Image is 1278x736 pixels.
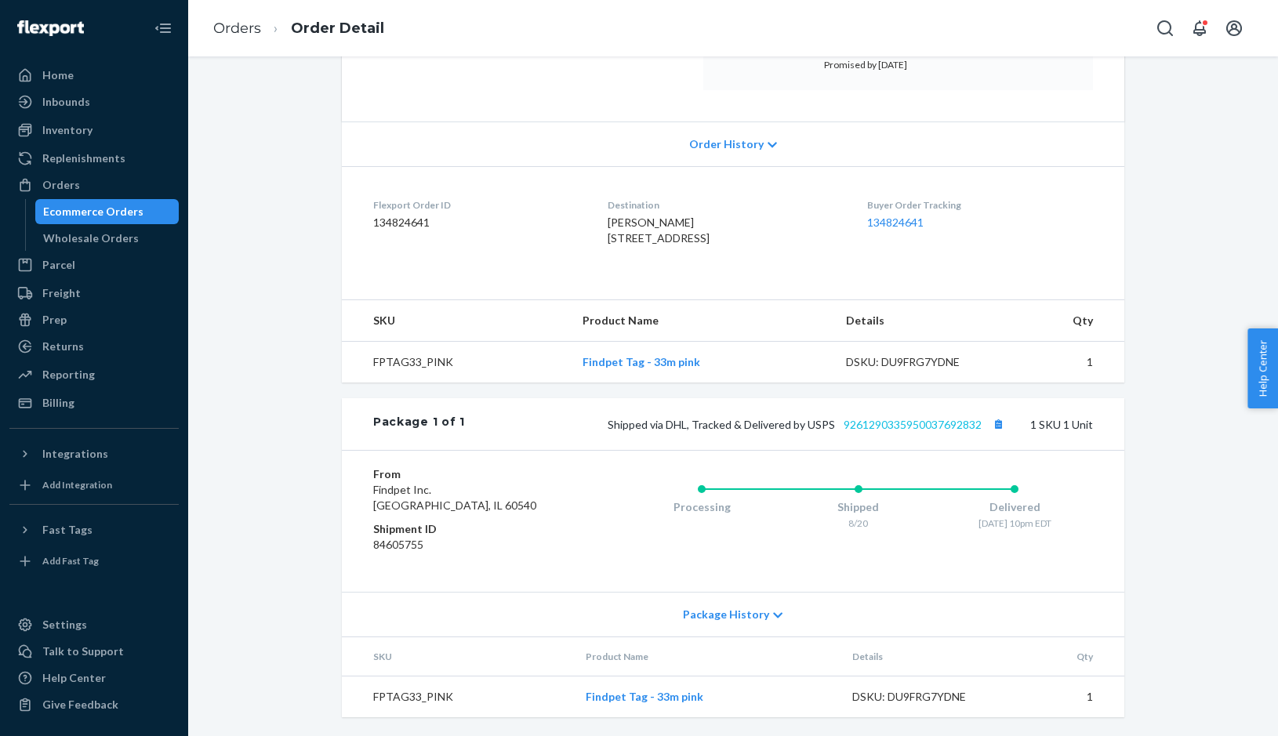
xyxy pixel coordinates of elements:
button: Close Navigation [147,13,179,44]
div: 8/20 [780,517,937,530]
a: Settings [9,612,179,637]
div: DSKU: DU9FRG7YDNE [846,354,993,370]
div: Inbounds [42,94,90,110]
a: Order Detail [291,20,384,37]
a: Add Fast Tag [9,549,179,574]
div: Add Fast Tag [42,554,99,567]
div: Help Center [42,670,106,686]
td: 1 [1006,342,1124,383]
a: Prep [9,307,179,332]
a: Reporting [9,362,179,387]
a: Freight [9,281,179,306]
th: Product Name [573,637,840,676]
div: Replenishments [42,150,125,166]
span: [PERSON_NAME] [STREET_ADDRESS] [608,216,710,245]
a: Wholesale Orders [35,226,180,251]
img: Flexport logo [17,20,84,36]
div: Prep [42,312,67,328]
button: Integrations [9,441,179,466]
a: Inbounds [9,89,179,114]
div: DSKU: DU9FRG7YDNE [852,689,1000,705]
dt: Destination [608,198,841,212]
a: Home [9,63,179,88]
span: Package History [683,607,769,622]
div: Wholesale Orders [43,230,139,246]
div: Fast Tags [42,522,93,538]
button: Copy tracking number [988,414,1008,434]
p: Promised by [DATE] [824,58,972,71]
button: Give Feedback [9,692,179,717]
span: Shipped via DHL, Tracked & Delivered by USPS [608,418,1008,431]
a: Billing [9,390,179,415]
div: Reporting [42,367,95,383]
dt: Flexport Order ID [373,198,583,212]
a: Orders [213,20,261,37]
span: Findpet Inc. [GEOGRAPHIC_DATA], IL 60540 [373,483,536,512]
dt: Buyer Order Tracking [867,198,1093,212]
div: Parcel [42,257,75,273]
button: Open Search Box [1149,13,1181,44]
button: Help Center [1247,328,1278,408]
dt: Shipment ID [373,521,561,537]
a: 134824641 [867,216,924,229]
th: Qty [1011,637,1124,676]
a: Findpet Tag - 33m pink [583,355,700,368]
button: Fast Tags [9,517,179,542]
td: 1 [1011,676,1124,718]
div: Ecommerce Orders [43,204,143,219]
th: Details [833,300,1006,342]
div: Billing [42,395,74,411]
div: Returns [42,339,84,354]
td: FPTAG33_PINK [342,676,573,718]
a: Parcel [9,252,179,277]
button: Open notifications [1184,13,1215,44]
td: FPTAG33_PINK [342,342,570,383]
div: Talk to Support [42,644,124,659]
th: SKU [342,637,573,676]
th: Qty [1006,300,1124,342]
ol: breadcrumbs [201,5,397,52]
div: Delivered [936,499,1093,515]
a: Inventory [9,118,179,143]
a: Orders [9,172,179,198]
a: Findpet Tag - 33m pink [586,690,703,703]
div: Home [42,67,74,83]
div: Orders [42,177,80,193]
dd: 84605755 [373,537,561,553]
a: Ecommerce Orders [35,199,180,224]
dd: 134824641 [373,215,583,230]
div: Package 1 of 1 [373,414,465,434]
div: Give Feedback [42,697,118,712]
a: Add Integration [9,473,179,498]
button: Open account menu [1218,13,1250,44]
span: Order History [689,136,764,152]
dt: From [373,466,561,482]
a: 9261290335950037692832 [844,418,982,431]
div: Processing [623,499,780,515]
div: Inventory [42,122,93,138]
a: Returns [9,334,179,359]
div: Freight [42,285,81,301]
th: Product Name [570,300,833,342]
div: [DATE] 10pm EDT [936,517,1093,530]
th: Details [840,637,1012,676]
div: Settings [42,617,87,633]
th: SKU [342,300,570,342]
a: Talk to Support [9,639,179,664]
div: Shipped [780,499,937,515]
div: Add Integration [42,478,112,491]
div: Integrations [42,446,108,462]
a: Replenishments [9,146,179,171]
a: Help Center [9,665,179,691]
div: 1 SKU 1 Unit [465,414,1093,434]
